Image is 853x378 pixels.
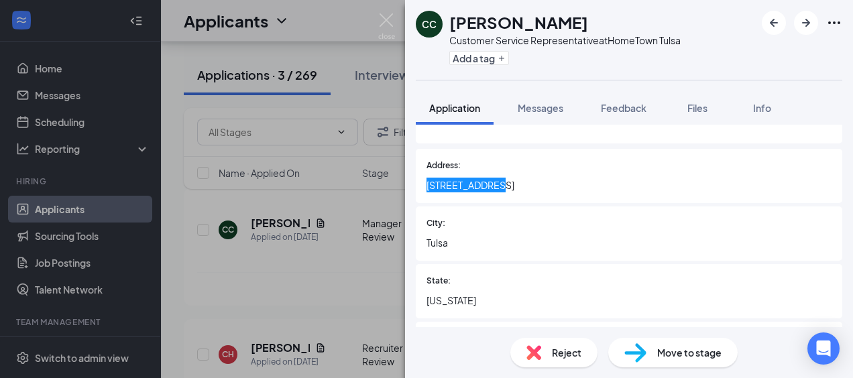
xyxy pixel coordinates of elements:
span: [US_STATE] [427,293,832,308]
svg: Plus [498,54,506,62]
span: [STREET_ADDRESS] [427,178,832,192]
div: Open Intercom Messenger [807,332,840,365]
h1: [PERSON_NAME] [449,11,588,34]
span: State: [427,275,451,288]
span: Address: [427,160,461,172]
span: Files [687,102,707,114]
span: City: [427,217,445,230]
span: Tulsa [427,235,832,250]
span: Reject [552,345,581,360]
svg: ArrowLeftNew [766,15,782,31]
span: Application [429,102,480,114]
button: ArrowRight [794,11,818,35]
span: Move to stage [657,345,722,360]
span: Feedback [601,102,646,114]
button: ArrowLeftNew [762,11,786,35]
span: Messages [518,102,563,114]
div: CC [422,17,437,31]
div: Customer Service Representative at HomeTown Tulsa [449,34,681,47]
button: PlusAdd a tag [449,51,509,65]
svg: Ellipses [826,15,842,31]
span: Info [753,102,771,114]
svg: ArrowRight [798,15,814,31]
